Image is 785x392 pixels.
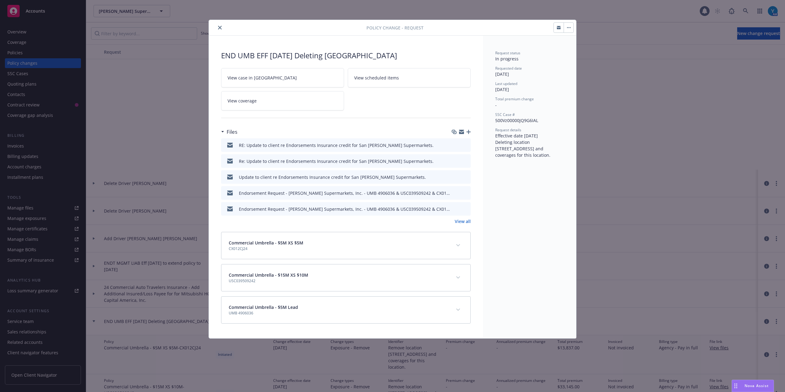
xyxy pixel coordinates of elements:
button: download file [453,174,458,180]
button: preview file [463,142,468,148]
div: Drag to move [732,380,740,392]
a: View scheduled items [348,68,471,87]
button: download file [453,142,458,148]
div: Files [221,128,237,136]
div: Endorsement Request - [PERSON_NAME] Supermarkets, Inc. - UMB 4906036 & USC039509242 & CX012CJ24 [239,206,450,212]
span: USC039509242 [229,278,308,284]
span: UMB 4906036 [229,310,298,316]
div: Endorsement Request - [PERSON_NAME] Supermarkets, Inc. - UMB 4906036 & USC039509242 & CX012CJ24 [239,190,450,196]
span: Requested date [495,66,522,71]
span: Nova Assist [745,383,769,388]
span: Commercial Umbrella - $5M XS $5M [229,240,303,246]
div: Commercial Umbrella - $5M XS $5MCX012CJ24expand content [221,232,470,259]
span: SSC Case # [495,112,515,117]
span: Effective date [DATE] Deleting location [STREET_ADDRESS] and coverages for this location. [495,133,550,158]
span: In progress [495,56,519,62]
span: Last updated [495,81,517,86]
div: Update to client re Endorsements Insurance credit for San [PERSON_NAME] Supermarkets. [239,174,426,180]
button: expand content [453,305,463,315]
button: preview file [463,206,468,212]
button: preview file [463,174,468,180]
span: 500Vz00000JQ9G6IAL [495,117,538,123]
span: Commercial Umbrella - $5M Lead [229,304,298,310]
h3: Files [227,128,237,136]
div: RE: Update to client re Endorsements Insurance credit for San [PERSON_NAME] Supermarkets. [239,142,434,148]
div: Commercial Umbrella - $15M XS $10MUSC039509242expand content [221,264,470,291]
button: close [216,24,224,31]
button: expand content [453,240,463,250]
span: CX012CJ24 [229,246,303,252]
a: View case in [GEOGRAPHIC_DATA] [221,68,344,87]
span: View scheduled items [354,75,399,81]
span: Total premium change [495,96,534,102]
button: download file [453,206,458,212]
span: View coverage [228,98,257,104]
button: download file [453,190,458,196]
div: Commercial Umbrella - $5M LeadUMB 4906036expand content [221,297,470,323]
span: View case in [GEOGRAPHIC_DATA] [228,75,297,81]
span: [DATE] [495,86,509,92]
a: View all [455,218,471,225]
button: Nova Assist [732,380,774,392]
a: View coverage [221,91,344,110]
button: preview file [463,190,468,196]
button: expand content [453,273,463,282]
span: Request details [495,127,521,133]
div: END UMB EFF [DATE] Deleting [GEOGRAPHIC_DATA] [221,50,471,61]
span: [DATE] [495,71,509,77]
div: Re: Update to client re Endorsements Insurance credit for San [PERSON_NAME] Supermarkets. [239,158,434,164]
span: - [495,102,497,108]
span: Request status [495,50,520,56]
button: download file [453,158,458,164]
span: Commercial Umbrella - $15M XS $10M [229,272,308,278]
button: preview file [463,158,468,164]
span: Policy change - Request [366,25,423,31]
